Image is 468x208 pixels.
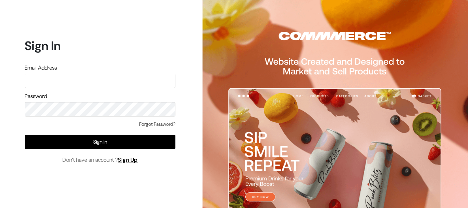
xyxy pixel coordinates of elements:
[25,135,175,149] button: Sign In
[62,156,138,164] span: Don’t have an account ?
[118,156,138,163] a: Sign Up
[25,92,47,100] label: Password
[25,64,57,72] label: Email Address
[25,38,175,53] h1: Sign In
[139,121,175,128] a: Forgot Password?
